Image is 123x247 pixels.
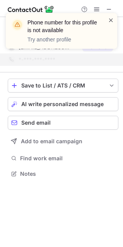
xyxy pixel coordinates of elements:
span: Find work email [20,155,115,162]
button: Add to email campaign [8,134,118,148]
span: AI write personalized message [21,101,104,107]
button: save-profile-one-click [8,79,118,93]
img: ContactOut v5.3.10 [8,5,54,14]
button: AI write personalized message [8,97,118,111]
header: Phone number for this profile is not available [27,19,99,34]
div: Save to List / ATS / CRM [21,82,105,89]
span: Send email [21,120,51,126]
button: Notes [8,168,118,179]
img: warning [11,19,24,31]
button: Send email [8,116,118,130]
span: Add to email campaign [21,138,82,144]
button: Find work email [8,153,118,164]
span: Notes [20,170,115,177]
p: Try another profile [27,36,99,43]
